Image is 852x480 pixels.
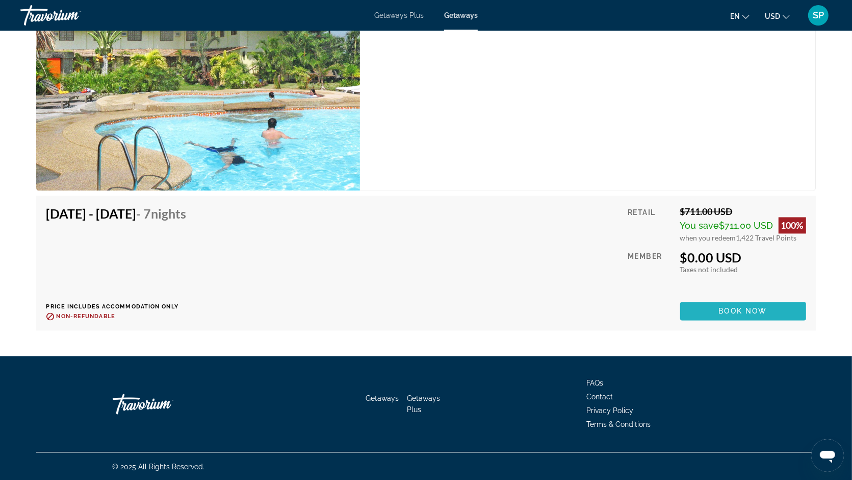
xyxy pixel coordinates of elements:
a: Privacy Policy [587,406,634,415]
span: Taxes not included [680,265,738,274]
a: Getaways [366,394,399,402]
span: Nights [151,206,187,221]
div: $711.00 USD [680,206,806,217]
a: Getaways [444,11,478,19]
span: - 7 [137,206,187,221]
span: © 2025 All Rights Reserved. [113,463,205,471]
span: 1,422 Travel Points [736,233,797,242]
span: Book now [719,307,767,315]
span: en [730,12,740,20]
div: 100% [779,217,806,233]
div: $0.00 USD [680,250,806,265]
span: USD [765,12,780,20]
span: when you redeem [680,233,736,242]
p: Price includes accommodation only [46,303,194,310]
a: Contact [587,393,613,401]
a: Travorium [20,2,122,29]
h4: [DATE] - [DATE] [46,206,187,221]
button: Book now [680,302,806,320]
a: Go Home [113,389,215,419]
div: Retail [628,206,672,242]
button: Change language [730,9,750,23]
iframe: Button to launch messaging window [811,439,844,472]
span: $711.00 USD [719,220,773,231]
a: FAQs [587,379,604,387]
span: SP [813,10,824,20]
a: Terms & Conditions [587,420,651,428]
a: Getaways Plus [407,394,440,414]
a: Getaways Plus [374,11,424,19]
div: Member [628,250,672,294]
button: Change currency [765,9,790,23]
button: User Menu [805,5,832,26]
span: You save [680,220,719,231]
span: Non-refundable [57,313,115,320]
